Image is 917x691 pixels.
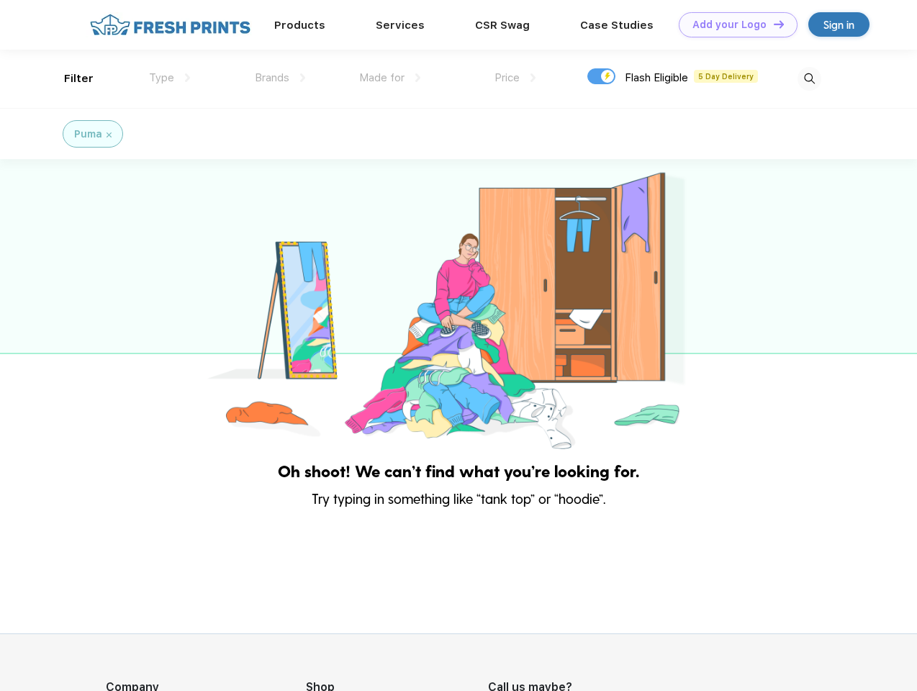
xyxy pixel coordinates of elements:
span: Brands [255,71,289,84]
div: Add your Logo [692,19,767,31]
a: Products [274,19,325,32]
a: Services [376,19,425,32]
span: Type [149,71,174,84]
img: dropdown.png [530,73,536,82]
span: Price [494,71,520,84]
div: Puma [74,127,102,142]
img: filter_cancel.svg [107,132,112,137]
span: 5 Day Delivery [694,70,758,83]
img: desktop_search.svg [798,67,821,91]
img: dropdown.png [415,73,420,82]
div: Sign in [823,17,854,33]
a: CSR Swag [475,19,530,32]
img: fo%20logo%202.webp [86,12,255,37]
img: DT [774,20,784,28]
div: Filter [64,71,94,87]
img: dropdown.png [300,73,305,82]
a: Sign in [808,12,869,37]
img: dropdown.png [185,73,190,82]
span: Made for [359,71,405,84]
span: Flash Eligible [625,71,688,84]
